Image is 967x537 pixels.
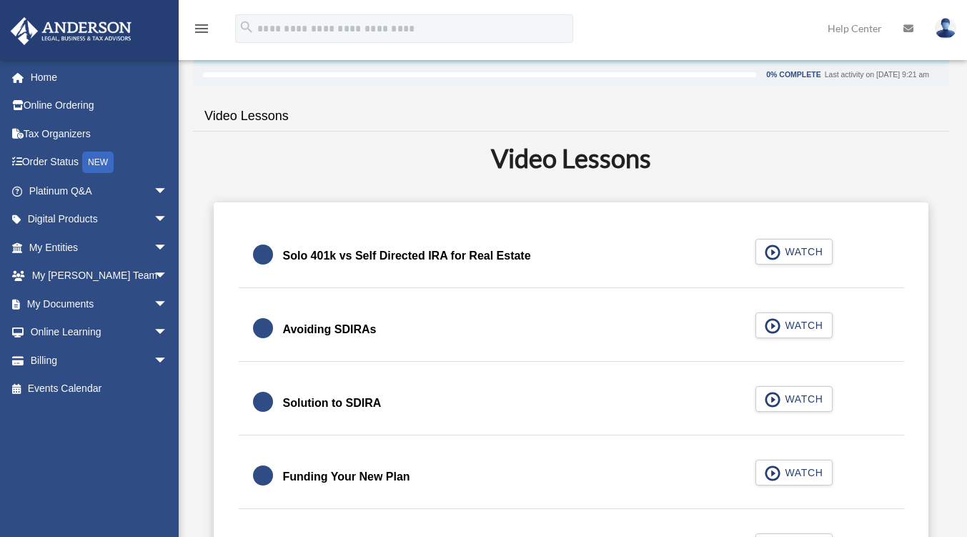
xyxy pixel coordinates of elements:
[283,393,382,413] div: Solution to SDIRA
[154,346,182,375] span: arrow_drop_down
[780,465,823,480] span: WATCH
[780,392,823,406] span: WATCH
[193,25,210,37] a: menu
[10,177,189,205] a: Platinum Q&Aarrow_drop_down
[10,290,189,318] a: My Documentsarrow_drop_down
[6,17,136,45] img: Anderson Advisors Platinum Portal
[239,19,254,35] i: search
[193,20,210,37] i: menu
[10,262,189,290] a: My [PERSON_NAME] Teamarrow_drop_down
[253,312,890,347] a: Avoiding SDIRAs WATCH
[10,92,189,120] a: Online Ordering
[193,96,300,137] a: Video Lessons
[283,246,531,266] div: Solo 401k vs Self Directed IRA for Real Estate
[10,375,189,403] a: Events Calendar
[10,119,189,148] a: Tax Organizers
[780,245,823,259] span: WATCH
[825,71,929,79] div: Last activity on [DATE] 9:21 am
[10,346,189,375] a: Billingarrow_drop_down
[154,318,182,348] span: arrow_drop_down
[253,386,890,420] a: Solution to SDIRA WATCH
[755,386,833,412] button: WATCH
[755,312,833,338] button: WATCH
[283,467,410,487] div: Funding Your New Plan
[154,205,182,235] span: arrow_drop_down
[10,205,189,234] a: Digital Productsarrow_drop_down
[755,239,833,265] button: WATCH
[10,318,189,347] a: Online Learningarrow_drop_down
[154,177,182,206] span: arrow_drop_down
[154,233,182,262] span: arrow_drop_down
[10,63,189,92] a: Home
[766,71,820,79] div: 0% Complete
[253,239,890,273] a: Solo 401k vs Self Directed IRA for Real Estate WATCH
[82,152,114,173] div: NEW
[154,262,182,291] span: arrow_drop_down
[755,460,833,486] button: WATCH
[154,290,182,319] span: arrow_drop_down
[283,320,377,340] div: Avoiding SDIRAs
[935,18,956,39] img: User Pic
[202,140,941,176] h2: Video Lessons
[780,318,823,332] span: WATCH
[253,460,890,494] a: Funding Your New Plan WATCH
[10,233,189,262] a: My Entitiesarrow_drop_down
[10,148,189,177] a: Order StatusNEW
